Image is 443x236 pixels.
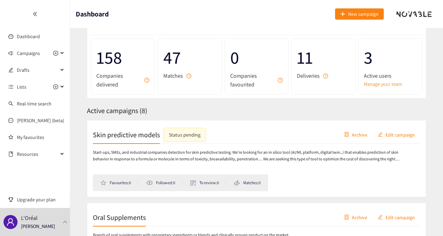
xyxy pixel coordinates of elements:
[340,12,345,17] span: plus
[230,44,283,71] span: 0
[93,130,160,139] h2: Skin predictive models
[93,149,404,162] p: Start-ups, SMEs, and industrial companies detection for skin predictive testing. We’re looking fo...
[96,44,149,71] span: 158
[17,147,58,161] span: Resources
[352,131,367,138] span: Archive
[144,78,149,83] span: question-circle
[8,152,13,157] span: book
[364,71,391,80] span: Active users
[8,84,13,89] span: unordered-list
[364,44,417,71] span: 3
[17,63,58,77] span: Drafts
[297,71,320,80] span: Deliveries
[21,214,38,222] p: L'Oréal
[386,131,415,138] span: Edit campaign
[373,129,420,140] button: editEdit campaign
[17,117,64,124] a: [PERSON_NAME] (beta)
[8,51,13,56] span: sound
[329,160,443,236] div: Widget de chat
[146,180,182,186] li: Followed: 0
[278,78,283,83] span: question-circle
[323,74,328,78] span: question-circle
[93,212,146,222] h2: Oral Supplements
[8,197,13,202] span: trophy
[8,68,13,72] span: edit
[17,100,52,107] a: Real-time search
[53,84,58,89] span: plus-circle
[335,8,384,20] button: plusNew campaign
[100,180,138,186] li: Favourites: 0
[17,130,64,144] a: My favourites
[169,131,200,138] div: Status pending
[297,44,350,71] span: 11
[344,132,349,138] span: container
[21,222,55,230] p: [PERSON_NAME]
[33,12,38,16] span: double-left
[96,71,141,89] span: Companies delivered
[190,180,226,186] li: To review: 0
[17,46,40,60] span: Campaigns
[329,160,443,236] iframe: Chat Widget
[163,71,183,80] span: Matches
[53,51,58,56] span: plus-circle
[17,33,40,40] a: Dashboard
[17,193,64,207] span: Upgrade your plan
[230,71,275,89] span: Companies favourited
[6,218,15,226] span: user
[17,80,26,94] span: Lists
[339,129,373,140] button: containerArchive
[87,120,426,197] a: Skin predictive modelsStatus pendingcontainerArchiveeditEdit campaignStart-ups, SMEs, and industr...
[234,180,261,186] li: Matches: 0
[364,80,417,88] a: Manage your team
[348,10,379,18] span: New campaign
[87,106,147,115] span: Active campaigns ( 8 )
[163,44,216,71] span: 47
[378,132,383,138] span: edit
[186,74,191,78] span: question-circle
